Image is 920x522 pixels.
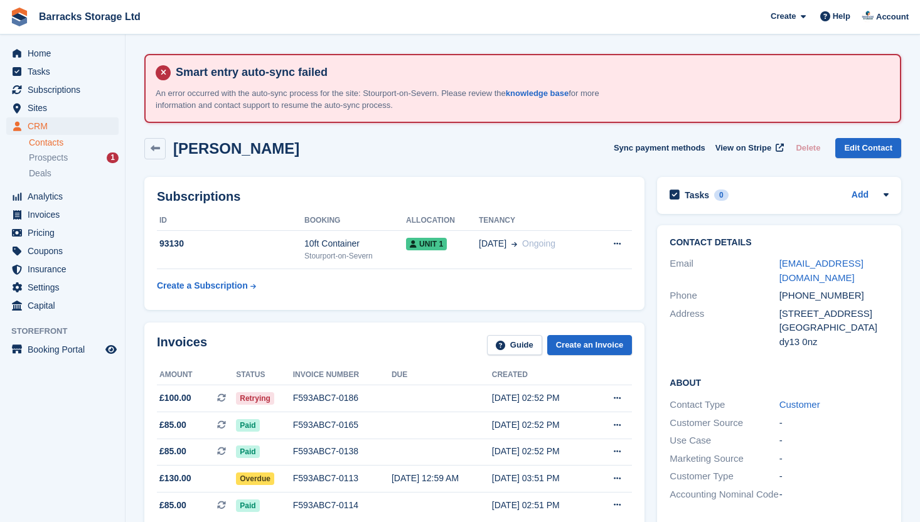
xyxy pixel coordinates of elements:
span: Settings [28,279,103,296]
a: knowledge base [506,88,569,98]
div: dy13 0nz [779,335,889,349]
div: Customer Source [670,416,779,430]
th: Amount [157,365,236,385]
a: menu [6,99,119,117]
a: Barracks Storage Ltd [34,6,146,27]
a: Add [852,188,869,203]
div: Stourport-on-Severn [304,250,406,262]
div: - [779,487,889,502]
span: Sites [28,99,103,117]
div: F593ABC7-0138 [293,445,392,458]
img: stora-icon-8386f47178a22dfd0bd8f6a31ec36ba5ce8667c1dd55bd0f319d3a0aa187defe.svg [10,8,29,26]
span: Booking Portal [28,341,103,358]
span: Capital [28,297,103,314]
div: Use Case [670,434,779,448]
th: Created [492,365,593,385]
th: Allocation [406,211,479,231]
div: - [779,434,889,448]
span: £100.00 [159,391,191,405]
span: Pricing [28,224,103,242]
span: £130.00 [159,472,191,485]
img: Jack Ward [862,10,874,23]
a: Contacts [29,137,119,149]
a: Prospects 1 [29,151,119,164]
span: Subscriptions [28,81,103,99]
div: Phone [670,289,779,303]
span: Help [833,10,850,23]
div: 0 [714,189,729,201]
h2: Invoices [157,335,207,356]
div: - [779,452,889,466]
span: Unit 1 [406,238,447,250]
th: Tenancy [479,211,593,231]
h2: About [670,376,889,388]
a: menu [6,341,119,358]
th: Booking [304,211,406,231]
span: Retrying [236,392,274,405]
a: Guide [487,335,542,356]
h2: Contact Details [670,238,889,248]
span: Paid [236,419,259,432]
div: F593ABC7-0113 [293,472,392,485]
a: [EMAIL_ADDRESS][DOMAIN_NAME] [779,258,864,283]
div: [GEOGRAPHIC_DATA] [779,321,889,335]
div: - [779,416,889,430]
span: Insurance [28,260,103,278]
div: Email [670,257,779,285]
a: Customer [779,399,820,410]
span: Paid [236,445,259,458]
div: 1 [107,152,119,163]
a: Edit Contact [835,138,901,159]
a: menu [6,117,119,135]
div: F593ABC7-0186 [293,391,392,405]
span: CRM [28,117,103,135]
span: £85.00 [159,418,186,432]
div: [DATE] 02:52 PM [492,445,593,458]
div: - [779,469,889,484]
a: menu [6,297,119,314]
th: ID [157,211,304,231]
div: [DATE] 02:52 PM [492,391,593,405]
a: menu [6,206,119,223]
p: An error occurred with the auto-sync process for the site: Stourport-on-Severn. Please review the... [156,87,626,112]
span: Storefront [11,325,125,338]
div: Address [670,307,779,349]
h2: Subscriptions [157,189,632,204]
a: menu [6,45,119,62]
a: menu [6,63,119,80]
div: Create a Subscription [157,279,248,292]
div: [PHONE_NUMBER] [779,289,889,303]
div: Customer Type [670,469,779,484]
th: Invoice number [293,365,392,385]
a: menu [6,279,119,296]
span: Prospects [29,152,68,164]
a: Deals [29,167,119,180]
span: Home [28,45,103,62]
a: Preview store [104,342,119,357]
div: [DATE] 02:52 PM [492,418,593,432]
span: Deals [29,168,51,179]
th: Due [392,365,492,385]
div: [DATE] 03:51 PM [492,472,593,485]
span: £85.00 [159,445,186,458]
span: Ongoing [522,238,555,248]
div: F593ABC7-0114 [293,499,392,512]
th: Status [236,365,293,385]
a: Create a Subscription [157,274,256,297]
div: 93130 [157,237,304,250]
span: £85.00 [159,499,186,512]
div: [DATE] 02:51 PM [492,499,593,512]
button: Delete [791,138,825,159]
a: menu [6,242,119,260]
a: menu [6,188,119,205]
span: [DATE] [479,237,506,250]
a: Create an Invoice [547,335,633,356]
div: Marketing Source [670,452,779,466]
a: View on Stripe [710,138,786,159]
span: Account [876,11,909,23]
span: Invoices [28,206,103,223]
h4: Smart entry auto-sync failed [171,65,890,80]
span: Analytics [28,188,103,205]
span: Paid [236,499,259,512]
div: [STREET_ADDRESS] [779,307,889,321]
